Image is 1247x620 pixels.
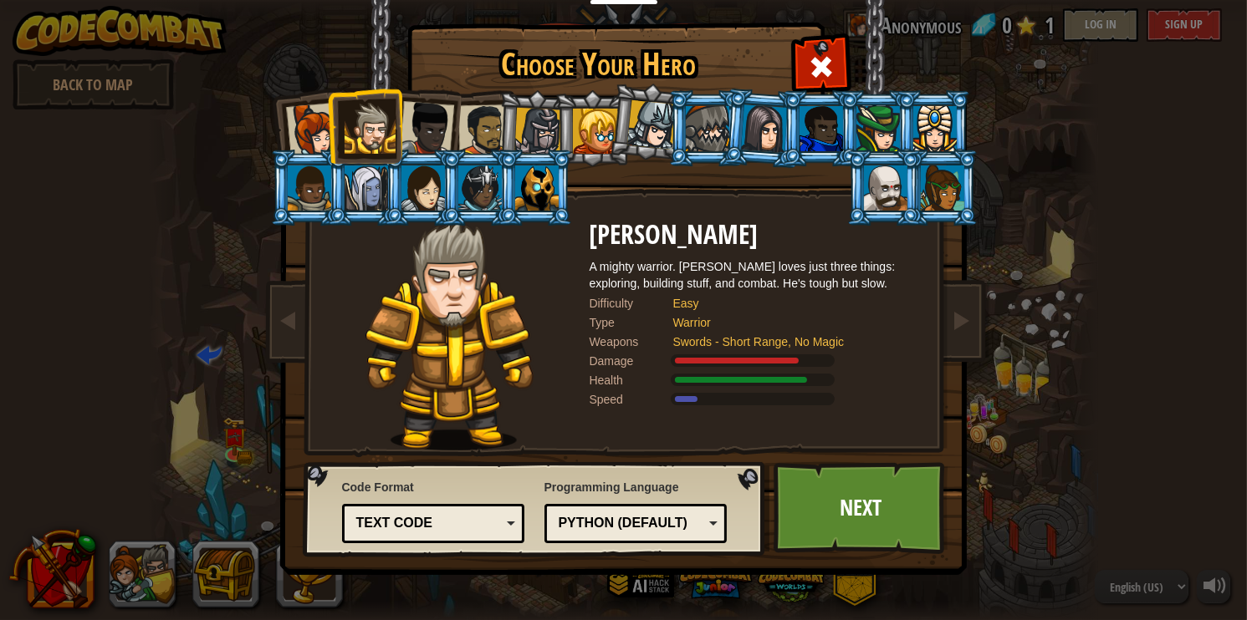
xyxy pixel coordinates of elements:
[498,150,573,226] li: Ritic the Cold
[590,353,673,369] div: Damage
[555,90,630,166] li: Miss Hushbaum
[327,88,402,164] li: Sir Tharin Thunderfist
[668,90,744,166] li: Senick Steelclaw
[590,258,924,292] div: A mighty warrior. [PERSON_NAME] loves just three things: exploring, building stuff, and combat. H...
[896,90,971,166] li: Pender Spellbane
[846,150,922,226] li: Okar Stompfoot
[839,90,914,166] li: Naria of the Leaf
[782,90,857,166] li: Gordon the Stalwart
[559,514,703,533] div: Python (Default)
[903,150,979,226] li: Zana Woodheart
[673,295,907,312] div: Easy
[673,314,907,331] div: Warrior
[590,333,673,350] div: Weapons
[356,514,501,533] div: Text code
[411,47,787,82] h1: Choose Your Hero
[365,221,534,450] img: knight-pose.png
[303,462,769,557] img: language-selector-background.png
[440,89,517,167] li: Alejandro the Duelist
[590,391,924,408] div: Moves at 6 meters per second.
[590,221,924,250] h2: [PERSON_NAME]
[267,87,349,169] li: Captain Anya Weston
[381,84,463,166] li: Lady Ida Justheart
[590,372,924,389] div: Gains 140% of listed Warrior armor health.
[544,479,728,495] span: Programming Language
[327,150,402,226] li: Nalfar Cryptor
[774,462,948,554] a: Next
[673,333,907,350] div: Swords - Short Range, No Magic
[722,88,802,169] li: Omarn Brewstone
[590,372,673,389] div: Health
[590,353,924,369] div: Deals 120% of listed Warrior weapon damage.
[590,314,673,331] div: Type
[270,150,345,226] li: Arryn Stonewall
[384,150,459,226] li: Illia Shieldsmith
[590,295,673,312] div: Difficulty
[342,479,525,495] span: Code Format
[607,80,690,164] li: Hattori Hanzō
[441,150,516,226] li: Usara Master Wizard
[590,391,673,408] div: Speed
[495,89,575,169] li: Amara Arrowhead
